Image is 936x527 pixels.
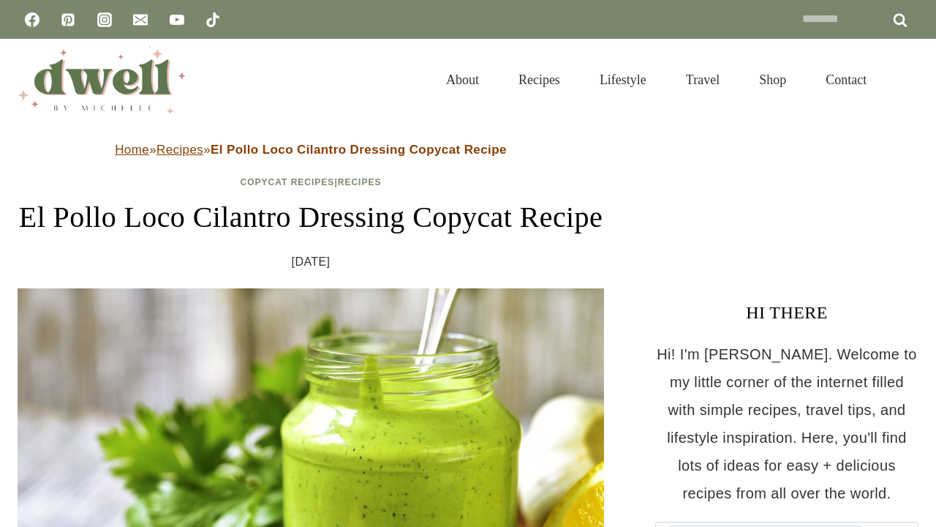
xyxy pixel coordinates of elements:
[115,143,149,157] a: Home
[426,54,886,105] nav: Primary Navigation
[53,5,83,34] a: Pinterest
[211,143,507,157] strong: El Pollo Loco Cilantro Dressing Copycat Recipe
[162,5,192,34] a: YouTube
[499,54,580,105] a: Recipes
[894,67,918,92] button: View Search Form
[241,177,335,187] a: Copycat Recipes
[18,46,186,113] img: DWELL by michelle
[739,54,806,105] a: Shop
[666,54,739,105] a: Travel
[580,54,666,105] a: Lifestyle
[126,5,155,34] a: Email
[426,54,499,105] a: About
[338,177,382,187] a: Recipes
[292,251,331,273] time: [DATE]
[156,143,203,157] a: Recipes
[241,177,382,187] span: |
[18,195,604,239] h1: El Pollo Loco Cilantro Dressing Copycat Recipe
[115,143,507,157] span: » »
[655,340,918,507] p: Hi! I'm [PERSON_NAME]. Welcome to my little corner of the internet filled with simple recipes, tr...
[90,5,119,34] a: Instagram
[655,299,918,326] h3: HI THERE
[18,5,47,34] a: Facebook
[198,5,227,34] a: TikTok
[806,54,886,105] a: Contact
